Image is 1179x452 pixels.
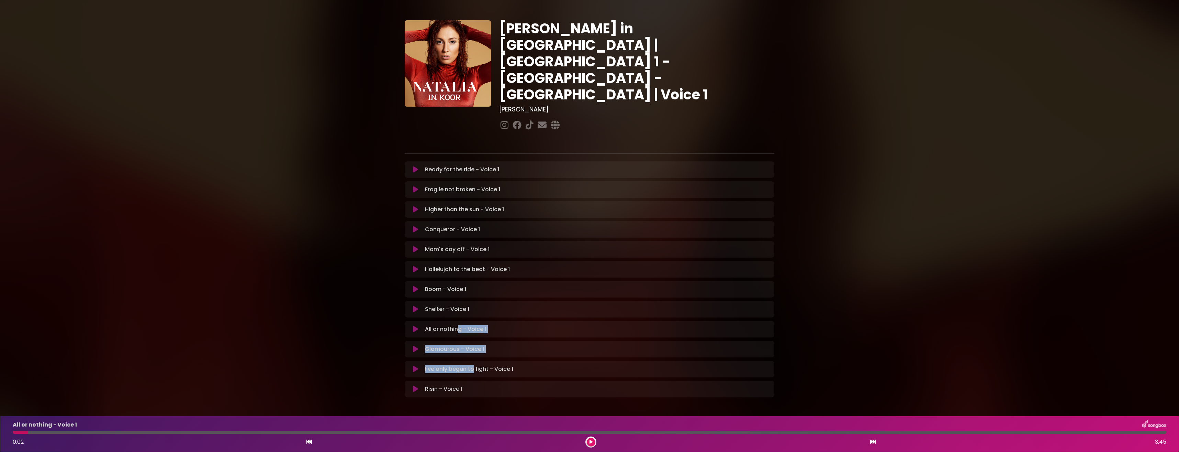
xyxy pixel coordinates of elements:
p: All or nothing - Voice 1 [13,421,77,429]
p: Higher than the sun - Voice 1 [425,205,504,214]
p: Risin - Voice 1 [425,385,462,393]
p: I've only begun to fight - Voice 1 [425,365,513,373]
p: All or nothing - Voice 1 [425,325,486,333]
img: songbox-logo-white.png [1142,420,1166,429]
p: Glamourous - Voice 1 [425,345,484,353]
p: Fragile not broken - Voice 1 [425,185,500,194]
p: Hallelujah to the beat - Voice 1 [425,265,510,273]
p: Conqueror - Voice 1 [425,225,480,234]
p: Ready for the ride - Voice 1 [425,165,499,174]
h3: [PERSON_NAME] [499,106,774,113]
h1: [PERSON_NAME] in [GEOGRAPHIC_DATA] | [GEOGRAPHIC_DATA] 1 - [GEOGRAPHIC_DATA] - [GEOGRAPHIC_DATA] ... [499,20,774,103]
p: Shelter - Voice 1 [425,305,469,313]
img: YTVS25JmS9CLUqXqkEhs [405,20,491,107]
p: Boom - Voice 1 [425,285,466,293]
p: Mom's day off - Voice 1 [425,245,490,254]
